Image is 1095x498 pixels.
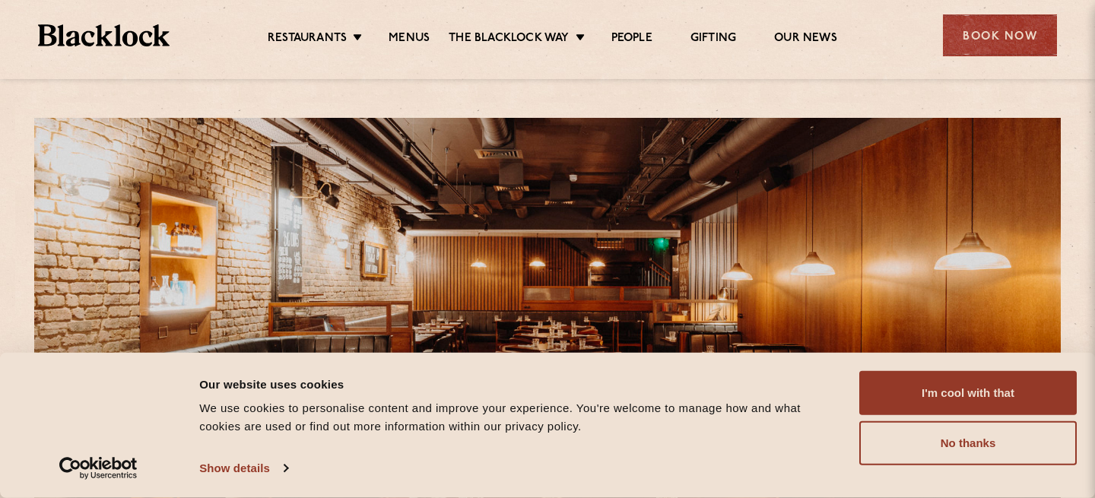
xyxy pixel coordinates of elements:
div: We use cookies to personalise content and improve your experience. You're welcome to manage how a... [199,399,842,436]
div: Book Now [943,14,1057,56]
button: No thanks [859,421,1077,465]
a: People [611,31,652,48]
a: Restaurants [268,31,347,48]
a: Usercentrics Cookiebot - opens in a new window [32,457,165,480]
a: Menus [389,31,430,48]
a: Our News [774,31,837,48]
a: Show details [199,457,287,480]
button: I'm cool with that [859,371,1077,415]
a: The Blacklock Way [449,31,569,48]
img: BL_Textured_Logo-footer-cropped.svg [38,24,170,46]
a: Gifting [690,31,736,48]
div: Our website uses cookies [199,375,842,393]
